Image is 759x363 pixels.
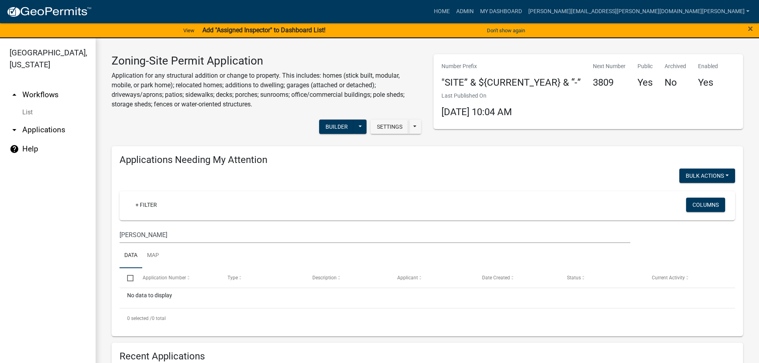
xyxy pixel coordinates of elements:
[679,169,735,183] button: Bulk Actions
[559,268,644,287] datatable-header-cell: Status
[10,90,19,100] i: arrow_drop_up
[567,275,581,281] span: Status
[652,275,685,281] span: Current Activity
[120,268,135,287] datatable-header-cell: Select
[431,4,453,19] a: Home
[475,268,559,287] datatable-header-cell: Date Created
[127,316,152,321] span: 0 selected /
[748,24,753,33] button: Close
[220,268,304,287] datatable-header-cell: Type
[180,24,198,37] a: View
[112,54,422,68] h3: Zoning-Site Permit Application
[390,268,475,287] datatable-header-cell: Applicant
[142,243,164,269] a: Map
[120,351,735,362] h4: Recent Applications
[120,308,735,328] div: 0 total
[371,120,409,134] button: Settings
[202,26,326,34] strong: Add "Assigned Inspector" to Dashboard List!
[748,23,753,34] span: ×
[637,62,653,71] p: Public
[698,62,718,71] p: Enabled
[665,62,686,71] p: Archived
[686,198,725,212] button: Columns
[453,4,477,19] a: Admin
[319,120,354,134] button: Builder
[112,71,422,109] p: Application for any structural addition or change to property. This includes: homes (stick built,...
[525,4,753,19] a: [PERSON_NAME][EMAIL_ADDRESS][PERSON_NAME][DOMAIN_NAME][PERSON_NAME]
[644,268,729,287] datatable-header-cell: Current Activity
[593,77,626,88] h4: 3809
[441,92,512,100] p: Last Published On
[120,227,630,243] input: Search for applications
[441,62,581,71] p: Number Prefix
[482,275,510,281] span: Date Created
[484,24,528,37] button: Don't show again
[441,77,581,88] h4: "SITE” & ${CURRENT_YEAR} & “-”
[665,77,686,88] h4: No
[120,154,735,166] h4: Applications Needing My Attention
[593,62,626,71] p: Next Number
[135,268,220,287] datatable-header-cell: Application Number
[10,125,19,135] i: arrow_drop_down
[143,275,186,281] span: Application Number
[10,144,19,154] i: help
[228,275,238,281] span: Type
[129,198,163,212] a: + Filter
[637,77,653,88] h4: Yes
[312,275,337,281] span: Description
[441,106,512,118] span: [DATE] 10:04 AM
[120,243,142,269] a: Data
[120,288,735,308] div: No data to display
[477,4,525,19] a: My Dashboard
[397,275,418,281] span: Applicant
[305,268,390,287] datatable-header-cell: Description
[698,77,718,88] h4: Yes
